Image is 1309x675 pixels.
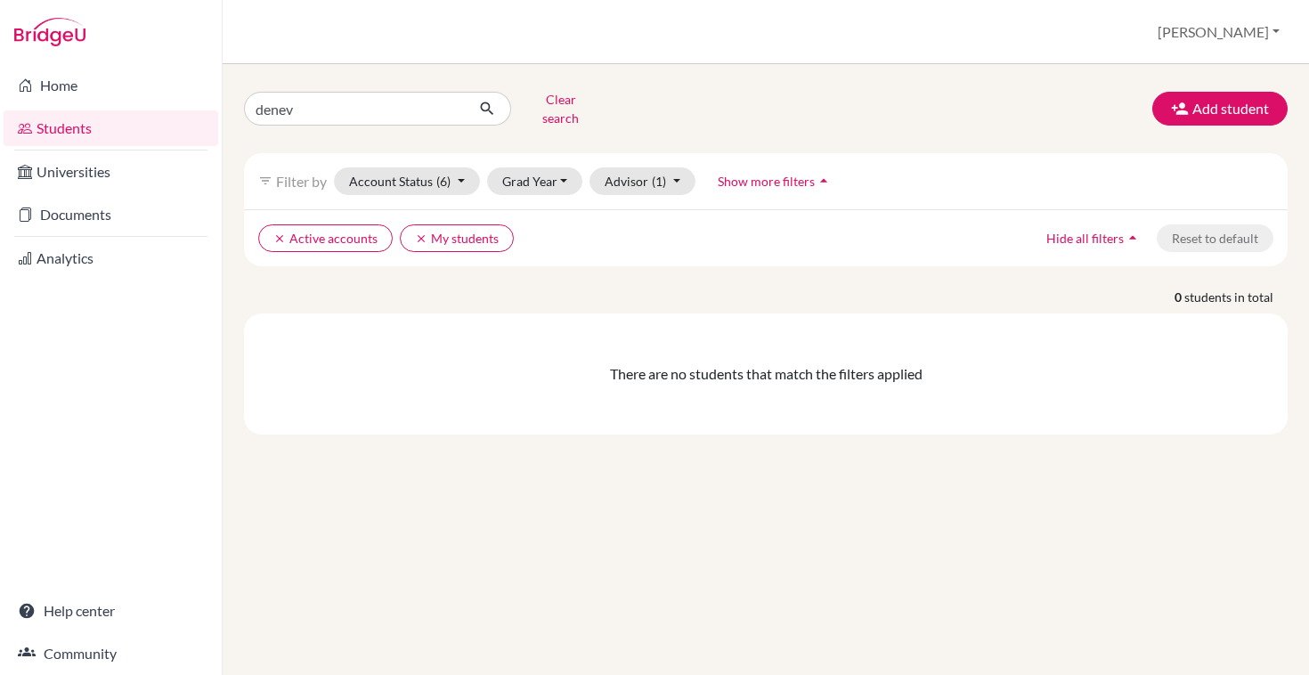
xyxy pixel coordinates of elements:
[4,636,218,671] a: Community
[258,174,272,188] i: filter_list
[14,18,85,46] img: Bridge-U
[511,85,610,132] button: Clear search
[4,110,218,146] a: Students
[589,167,695,195] button: Advisor(1)
[1152,92,1288,126] button: Add student
[1124,229,1142,247] i: arrow_drop_up
[244,92,465,126] input: Find student by name...
[436,174,451,189] span: (6)
[258,224,393,252] button: clearActive accounts
[4,240,218,276] a: Analytics
[487,167,583,195] button: Grad Year
[1031,224,1157,252] button: Hide all filtersarrow_drop_up
[334,167,480,195] button: Account Status(6)
[273,232,286,245] i: clear
[258,363,1273,385] div: There are no students that match the filters applied
[1157,224,1273,252] button: Reset to default
[415,232,427,245] i: clear
[276,173,327,190] span: Filter by
[703,167,848,195] button: Show more filtersarrow_drop_up
[1175,288,1184,306] strong: 0
[1046,231,1124,246] span: Hide all filters
[1184,288,1288,306] span: students in total
[815,172,833,190] i: arrow_drop_up
[4,197,218,232] a: Documents
[652,174,666,189] span: (1)
[4,68,218,103] a: Home
[718,174,815,189] span: Show more filters
[4,593,218,629] a: Help center
[1150,15,1288,49] button: [PERSON_NAME]
[400,224,514,252] button: clearMy students
[4,154,218,190] a: Universities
